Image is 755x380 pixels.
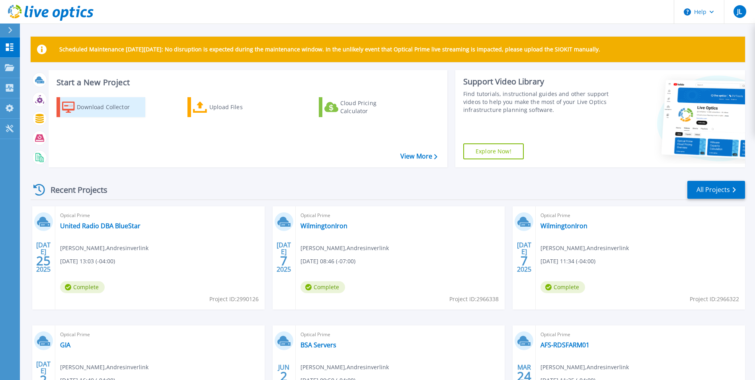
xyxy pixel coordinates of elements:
[187,97,276,117] a: Upload Files
[60,211,260,220] span: Optical Prime
[463,90,611,114] div: Find tutorials, instructional guides and other support videos to help you make the most of your L...
[690,295,739,304] span: Project ID: 2966322
[400,153,437,160] a: View More
[60,281,105,293] span: Complete
[687,181,745,199] a: All Projects
[280,257,287,264] span: 7
[540,257,595,266] span: [DATE] 11:34 (-04:00)
[300,222,347,230] a: WilmingtonIron
[60,363,148,372] span: [PERSON_NAME] , Andresinverlink
[209,99,273,115] div: Upload Files
[209,295,259,304] span: Project ID: 2990126
[737,8,742,15] span: JL
[540,211,740,220] span: Optical Prime
[521,257,528,264] span: 7
[276,243,291,272] div: [DATE] 2025
[77,99,140,115] div: Download Collector
[36,243,51,272] div: [DATE] 2025
[540,363,629,372] span: [PERSON_NAME] , Andresinverlink
[300,330,500,339] span: Optical Prime
[280,373,287,380] span: 2
[319,97,408,117] a: Cloud Pricing Calculator
[300,363,389,372] span: [PERSON_NAME] , Andresinverlink
[60,257,115,266] span: [DATE] 13:03 (-04:00)
[59,46,600,53] p: Scheduled Maintenance [DATE][DATE]: No disruption is expected during the maintenance window. In t...
[57,78,437,87] h3: Start a New Project
[300,211,500,220] span: Optical Prime
[540,281,585,293] span: Complete
[517,373,531,380] span: 24
[463,76,611,87] div: Support Video Library
[60,330,260,339] span: Optical Prime
[300,341,336,349] a: BSA Servers
[517,243,532,272] div: [DATE] 2025
[60,222,140,230] a: United Radio DBA BlueStar
[300,281,345,293] span: Complete
[31,180,118,200] div: Recent Projects
[60,341,70,349] a: GIA
[300,244,389,253] span: [PERSON_NAME] , Andresinverlink
[463,143,524,159] a: Explore Now!
[540,222,587,230] a: WilmingtonIron
[300,257,355,266] span: [DATE] 08:46 (-07:00)
[449,295,499,304] span: Project ID: 2966338
[540,341,589,349] a: AFS-RDSFARM01
[540,330,740,339] span: Optical Prime
[36,257,51,264] span: 25
[340,99,404,115] div: Cloud Pricing Calculator
[540,244,629,253] span: [PERSON_NAME] , Andresinverlink
[57,97,145,117] a: Download Collector
[60,244,148,253] span: [PERSON_NAME] , Andresinverlink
